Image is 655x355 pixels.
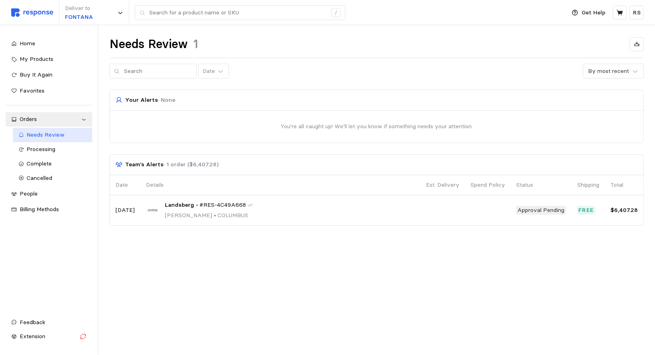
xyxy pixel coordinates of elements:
[426,181,459,190] p: Est. Delivery
[13,142,92,157] a: Processing
[6,68,92,82] a: Buy It Again
[116,206,135,215] p: [DATE]
[331,8,341,18] div: /
[158,96,175,103] span: · None
[6,36,92,51] a: Home
[146,204,159,217] img: Landsberg
[203,67,215,75] div: Date
[20,71,53,78] span: Buy It Again
[20,115,78,124] div: Orders
[20,206,59,213] span: Billing Methods
[582,8,606,17] p: Get Help
[125,96,175,105] p: Your Alerts
[11,8,53,17] img: svg%3e
[20,190,38,197] span: People
[13,157,92,171] a: Complete
[164,161,219,168] span: · 1 order ($6,407.28)
[518,206,565,215] p: Approval Pending
[165,201,194,210] span: Landsberg
[6,187,92,201] a: People
[6,112,92,127] a: Orders
[27,160,52,167] span: Complete
[6,202,92,217] a: Billing Methods
[6,52,92,67] a: My Products
[610,181,638,190] p: Total
[20,40,35,47] span: Home
[212,212,217,219] span: •
[146,181,415,190] p: Details
[20,319,45,326] span: Feedback
[6,84,92,98] a: Favorites
[27,145,56,153] span: Processing
[65,13,93,22] p: FONTANA
[610,206,638,215] p: $6,407.28
[65,4,93,13] p: Deliver to
[13,171,92,186] a: Cancelled
[20,333,45,340] span: Extension
[577,181,599,190] p: Shipping
[630,6,644,20] button: RS
[27,174,53,182] span: Cancelled
[27,131,65,138] span: Needs Review
[20,87,45,94] span: Favorites
[193,36,198,52] h1: 1
[588,67,629,75] div: By most recent
[516,181,566,190] p: Status
[567,5,610,20] button: Get Help
[125,160,219,169] p: Team's Alerts
[579,206,594,215] p: Free
[124,64,192,79] input: Search
[199,201,246,210] span: #RES-4C49A668
[165,211,253,220] p: [PERSON_NAME] COLUMBUS
[196,201,198,210] p: •
[470,181,505,190] p: Spend Policy
[633,8,641,17] p: RS
[20,55,53,63] span: My Products
[149,6,327,20] input: Search for a product name or SKU
[6,315,92,330] button: Feedback
[110,36,188,52] h1: Needs Review
[6,329,92,344] button: Extension
[116,181,135,190] p: Date
[13,128,92,142] a: Needs Review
